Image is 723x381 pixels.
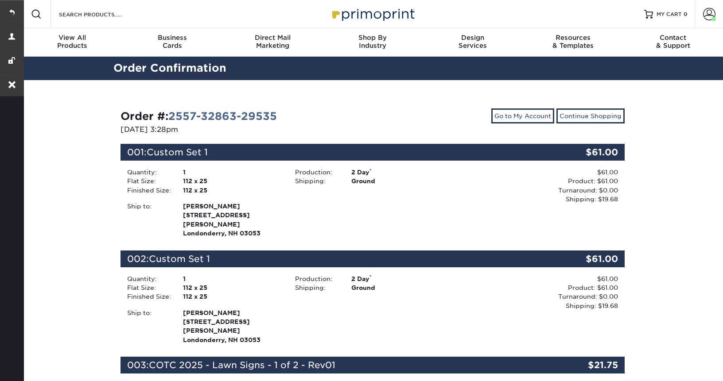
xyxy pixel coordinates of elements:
div: Ground [345,283,457,292]
span: COTC 2025 - Lawn Signs - 1 of 2 - Rev01 [149,360,335,370]
input: SEARCH PRODUCTS..... [58,9,144,19]
span: Custom Set 1 [149,254,210,264]
div: $61.00 [457,274,618,283]
a: Shop ByIndustry [323,28,423,57]
div: 1 [176,168,288,177]
div: 112 x 25 [176,283,288,292]
a: 2557-32863-29535 [168,110,277,123]
div: $61.00 [457,168,618,177]
a: View AllProducts [22,28,122,57]
div: Ground [345,177,457,185]
div: $61.00 [540,250,625,267]
span: [PERSON_NAME] [183,308,282,317]
div: Cards [122,34,222,50]
div: Ship to: [120,202,176,238]
div: 2 Day [345,274,457,283]
span: [STREET_ADDRESS][PERSON_NAME] [183,317,282,335]
div: 2 Day [345,168,457,177]
a: Contact& Support [623,28,723,57]
div: Ship to: [120,308,176,345]
span: Business [122,34,222,42]
div: Product: $61.00 Turnaround: $0.00 Shipping: $19.68 [457,283,618,310]
div: & Support [623,34,723,50]
div: Quantity: [120,274,176,283]
span: Design [423,34,523,42]
a: Go to My Account [491,108,554,123]
a: Continue Shopping [556,108,625,123]
div: 1 [176,274,288,283]
div: 112 x 25 [176,177,288,185]
div: 112 x 25 [176,292,288,301]
div: $21.75 [540,357,625,373]
div: Finished Size: [120,186,176,195]
span: 0 [684,11,688,17]
span: Shop By [323,34,423,42]
h2: Order Confirmation [107,60,638,77]
div: Finished Size: [120,292,176,301]
a: Resources& Templates [523,28,623,57]
span: Contact [623,34,723,42]
div: Industry [323,34,423,50]
div: & Templates [523,34,623,50]
div: 112 x 25 [176,186,288,195]
div: $61.00 [540,144,625,161]
span: MY CART [657,11,682,18]
img: Primoprint [328,4,417,23]
div: 001: [120,144,540,161]
a: DesignServices [423,28,523,57]
a: Direct MailMarketing [222,28,323,57]
div: Marketing [222,34,323,50]
span: Custom Set 1 [147,147,208,158]
strong: Londonderry, NH 03053 [183,202,282,237]
strong: Londonderry, NH 03053 [183,308,282,343]
a: BusinessCards [122,28,222,57]
span: [PERSON_NAME] [183,202,282,211]
div: Production: [288,274,344,283]
div: Services [423,34,523,50]
span: [STREET_ADDRESS][PERSON_NAME] [183,211,282,229]
div: Production: [288,168,344,177]
div: Flat Size: [120,283,176,292]
p: [DATE] 3:28pm [120,124,366,135]
div: 002: [120,250,540,267]
span: View All [22,34,122,42]
div: Products [22,34,122,50]
div: Product: $61.00 Turnaround: $0.00 Shipping: $19.68 [457,177,618,204]
div: Flat Size: [120,177,176,185]
span: Direct Mail [222,34,323,42]
span: Resources [523,34,623,42]
strong: Order #: [120,110,277,123]
div: Quantity: [120,168,176,177]
div: Shipping: [288,177,344,185]
div: Shipping: [288,283,344,292]
div: 003: [120,357,540,373]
